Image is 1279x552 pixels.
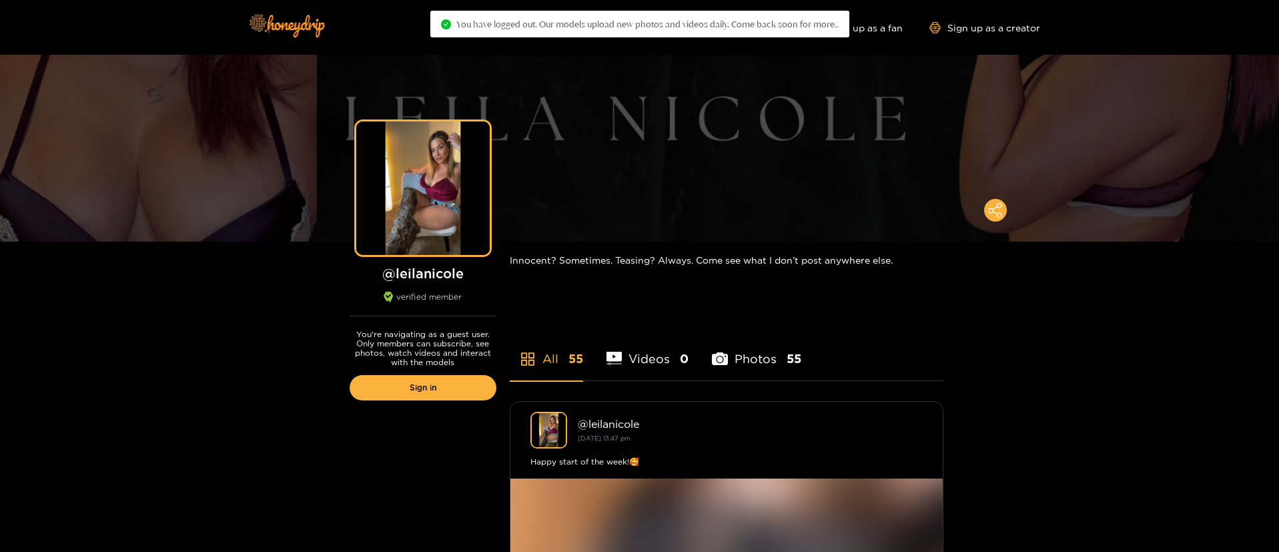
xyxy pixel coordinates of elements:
[568,350,583,367] span: 55
[456,19,839,29] span: You have logged out. Our models upload new photos and videos daily. Come back soon for more..
[510,242,943,278] div: Innocent? Sometimes. Teasing? Always. Come see what I don’t post anywhere else.
[680,350,689,367] span: 0
[787,350,801,367] span: 55
[530,412,567,449] img: leilanicole
[520,351,536,367] span: appstore
[350,330,496,367] p: You're navigating as a guest user. Only members can subscribe, see photos, watch videos and inter...
[350,292,496,316] div: verified member
[510,320,583,380] li: All
[606,320,689,380] li: Videos
[811,22,903,33] a: Sign up as a fan
[441,19,451,29] span: check-circle
[350,375,496,400] a: Sign in
[530,455,923,469] div: Happy start of the week!🥰
[578,418,923,430] div: @ leilanicole
[578,435,630,442] small: [DATE] 13:47 pm
[929,22,1040,33] a: Sign up as a creator
[712,320,801,380] li: Photos
[350,265,496,282] h1: @ leilanicole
